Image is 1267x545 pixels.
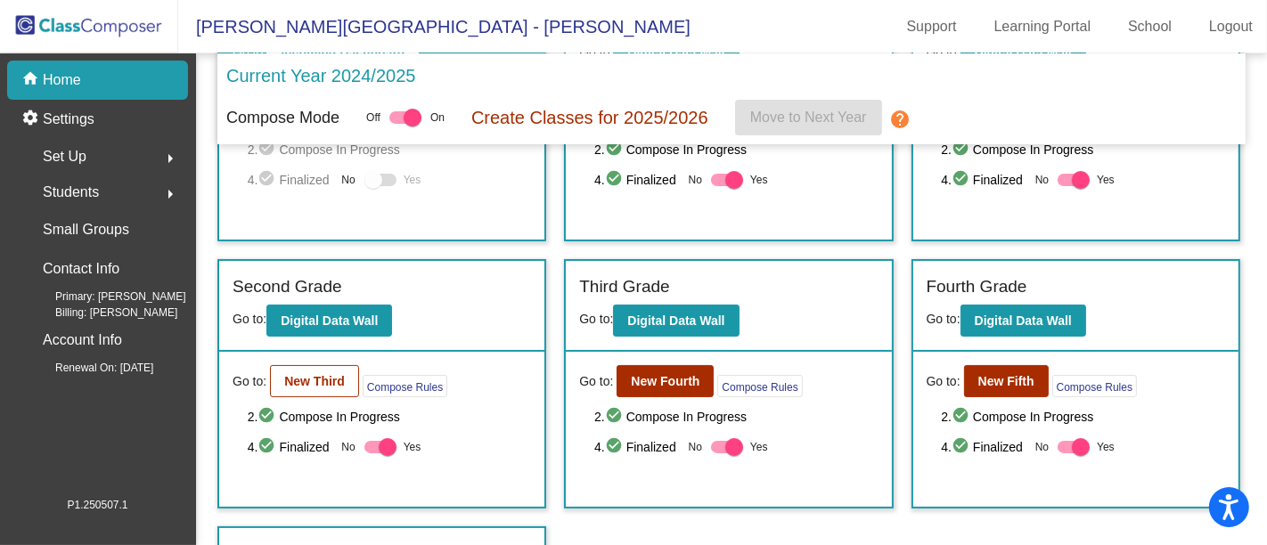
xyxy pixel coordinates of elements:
[178,12,691,41] span: [PERSON_NAME][GEOGRAPHIC_DATA] - [PERSON_NAME]
[430,110,445,126] span: On
[1195,12,1267,41] a: Logout
[248,139,532,160] span: 2. Compose In Progress
[941,406,1225,427] span: 2. Compose In Progress
[248,436,333,458] span: 4. Finalized
[43,328,122,353] p: Account Info
[43,69,81,91] p: Home
[233,372,266,391] span: Go to:
[43,180,99,205] span: Students
[631,374,699,388] b: New Fourth
[226,62,415,89] p: Current Year 2024/2025
[689,172,702,188] span: No
[248,169,333,191] span: 4. Finalized
[471,104,708,131] p: Create Classes for 2025/2026
[605,139,626,160] mat-icon: check_circle
[1035,439,1049,455] span: No
[975,313,1072,328] b: Digital Data Wall
[927,372,960,391] span: Go to:
[735,100,882,135] button: Move to Next Year
[964,365,1049,397] button: New Fifth
[404,436,421,458] span: Yes
[960,305,1086,337] button: Digital Data Wall
[750,110,867,125] span: Move to Next Year
[159,148,181,169] mat-icon: arrow_right
[270,365,359,397] button: New Third
[627,313,724,328] b: Digital Data Wall
[952,436,973,458] mat-icon: check_circle
[43,217,129,242] p: Small Groups
[43,109,94,130] p: Settings
[893,12,971,41] a: Support
[750,436,768,458] span: Yes
[717,375,802,397] button: Compose Rules
[579,274,669,300] label: Third Grade
[941,139,1225,160] span: 2. Compose In Progress
[927,274,1027,300] label: Fourth Grade
[927,312,960,326] span: Go to:
[43,144,86,169] span: Set Up
[233,312,266,326] span: Go to:
[159,183,181,205] mat-icon: arrow_right
[281,313,378,328] b: Digital Data Wall
[952,139,973,160] mat-icon: check_circle
[257,436,279,458] mat-icon: check_circle
[21,109,43,130] mat-icon: settings
[605,169,626,191] mat-icon: check_circle
[889,109,911,130] mat-icon: help
[257,139,279,160] mat-icon: check_circle
[226,106,339,130] p: Compose Mode
[363,375,447,397] button: Compose Rules
[1035,172,1049,188] span: No
[689,439,702,455] span: No
[1052,375,1137,397] button: Compose Rules
[404,169,421,191] span: Yes
[257,406,279,427] mat-icon: check_circle
[941,436,1026,458] span: 4. Finalized
[21,69,43,91] mat-icon: home
[579,372,613,391] span: Go to:
[613,305,739,337] button: Digital Data Wall
[941,169,1026,191] span: 4. Finalized
[27,360,153,376] span: Renewal On: [DATE]
[341,439,355,455] span: No
[233,274,342,300] label: Second Grade
[1114,12,1186,41] a: School
[284,374,345,388] b: New Third
[594,406,879,427] span: 2. Compose In Progress
[266,305,392,337] button: Digital Data Wall
[594,139,879,160] span: 2. Compose In Progress
[27,305,177,321] span: Billing: [PERSON_NAME]
[952,169,973,191] mat-icon: check_circle
[605,436,626,458] mat-icon: check_circle
[980,12,1106,41] a: Learning Portal
[366,110,380,126] span: Off
[1097,169,1115,191] span: Yes
[257,169,279,191] mat-icon: check_circle
[952,406,973,427] mat-icon: check_circle
[594,436,680,458] span: 4. Finalized
[579,312,613,326] span: Go to:
[43,256,119,281] p: Contact Info
[594,169,680,191] span: 4. Finalized
[341,172,355,188] span: No
[978,374,1034,388] b: New Fifth
[248,406,532,427] span: 2. Compose In Progress
[1097,436,1115,458] span: Yes
[605,406,626,427] mat-icon: check_circle
[750,169,768,191] span: Yes
[617,365,714,397] button: New Fourth
[27,289,186,305] span: Primary: [PERSON_NAME]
